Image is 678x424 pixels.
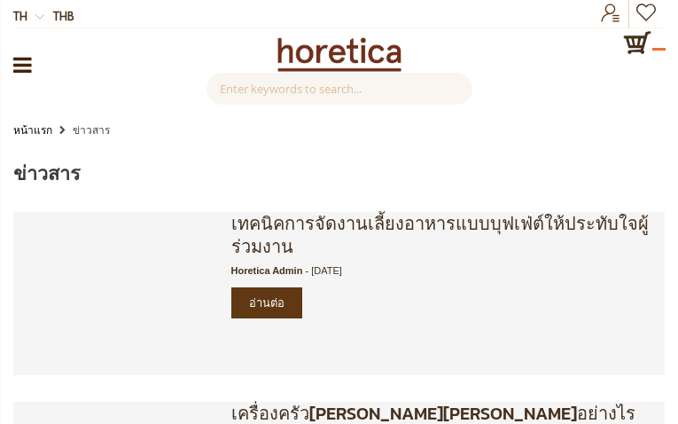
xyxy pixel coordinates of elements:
[231,210,649,260] a: เทคนิคการจัดงานเลี้ยงอาหารแบบบุฟเฟ่ต์ให้ประทับใจผู้ร่วมงาน
[53,8,74,23] span: THB
[13,120,52,139] a: หน้าแรก
[231,265,303,276] a: Horetica Admin
[231,287,302,318] a: อ่านต่อ
[277,37,401,72] img: Horetica.com
[73,122,110,137] strong: ข่าวสาร
[13,8,27,23] span: th
[305,265,308,276] span: -
[35,12,44,21] img: dropdown-icon.svg
[311,265,342,276] span: [DATE]
[13,159,81,188] span: ข่าวสาร
[13,47,32,82] a: หมวดหมู่สินค้า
